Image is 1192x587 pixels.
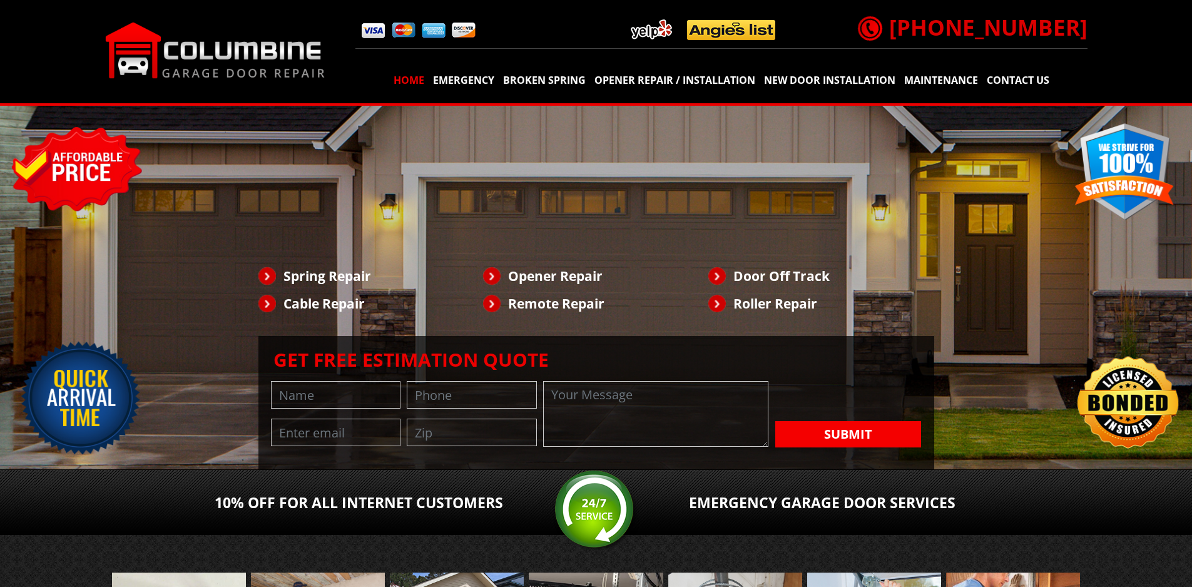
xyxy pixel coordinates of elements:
[901,58,981,102] a: Maintenance
[553,469,639,555] img: srv.png
[271,381,401,409] input: Name
[854,13,885,44] img: call.png
[407,381,537,409] input: Phone
[591,58,758,102] a: Opener Repair / installation
[430,58,497,102] a: Emergency
[452,23,476,38] img: pay4.png
[708,290,934,317] li: Roller Repair
[689,494,1088,512] h2: Emergency Garage Door services
[105,494,504,512] h2: 10% OFF For All Internet Customers
[258,262,484,290] li: Spring Repair
[271,419,401,446] input: Enter email
[483,262,708,290] li: Opener Repair
[258,290,484,317] li: Cable Repair
[362,23,385,38] img: pay1.png
[265,349,928,371] h2: Get Free Estimation Quote
[500,58,589,102] a: Broken Spring
[708,262,934,290] li: Door Off Track
[407,419,537,446] input: Zip
[984,58,1052,102] a: Contact Us
[775,421,921,447] button: Submit
[390,58,427,102] a: Home
[392,23,415,38] img: pay2.png
[761,58,899,102] a: New door installation
[422,23,446,38] img: pay3.png
[626,14,781,45] img: add.png
[105,22,325,79] img: Columbine.png
[858,13,1088,42] a: [PHONE_NUMBER]
[483,290,708,317] li: Remote Repair
[775,381,922,419] iframe: reCAPTCHA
